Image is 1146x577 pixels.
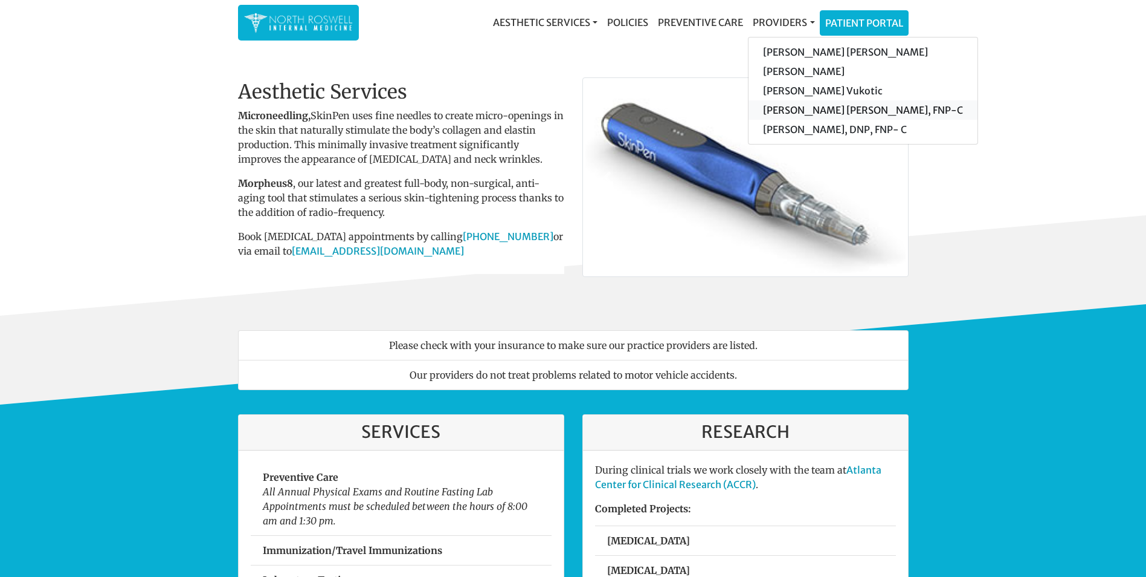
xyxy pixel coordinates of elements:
img: North Roswell Internal Medicine [244,11,353,34]
strong: Preventive Care [263,471,338,483]
b: Morpheus8 [238,177,293,189]
li: Our providers do not treat problems related to motor vehicle accidents. [238,360,909,390]
a: [PHONE_NUMBER] [463,230,553,243]
a: [PERSON_NAME] [PERSON_NAME] [748,42,977,62]
strong: Microneedling, [238,109,311,122]
h3: Research [595,422,896,443]
a: Providers [748,10,819,34]
strong: Immunization/Travel Immunizations [263,544,442,556]
strong: Completed Projects: [595,503,691,515]
a: [EMAIL_ADDRESS][DOMAIN_NAME] [292,245,464,257]
a: [PERSON_NAME] [748,62,977,81]
li: Please check with your insurance to make sure our practice providers are listed. [238,330,909,360]
strong: [MEDICAL_DATA] [607,535,690,547]
a: Patient Portal [820,11,908,35]
p: During clinical trials we work closely with the team at . [595,463,896,492]
a: [PERSON_NAME] [PERSON_NAME], FNP-C [748,100,977,120]
p: SkinPen uses fine needles to create micro-openings in the skin that naturally stimulate the body’... [238,108,564,166]
p: , our latest and greatest full-body, non-surgical, anti-aging tool that stimulates a serious skin... [238,176,564,220]
a: Policies [602,10,653,34]
strong: [MEDICAL_DATA] [607,564,690,576]
a: [PERSON_NAME] Vukotic [748,81,977,100]
a: Preventive Care [653,10,748,34]
em: All Annual Physical Exams and Routine Fasting Lab Appointments must be scheduled between the hour... [263,486,527,527]
a: [PERSON_NAME], DNP, FNP- C [748,120,977,139]
p: Book [MEDICAL_DATA] appointments by calling or via email to [238,229,564,258]
h3: Services [251,422,552,443]
a: Aesthetic Services [488,10,602,34]
h2: Aesthetic Services [238,80,564,103]
a: Atlanta Center for Clinical Research (ACCR) [595,464,881,491]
